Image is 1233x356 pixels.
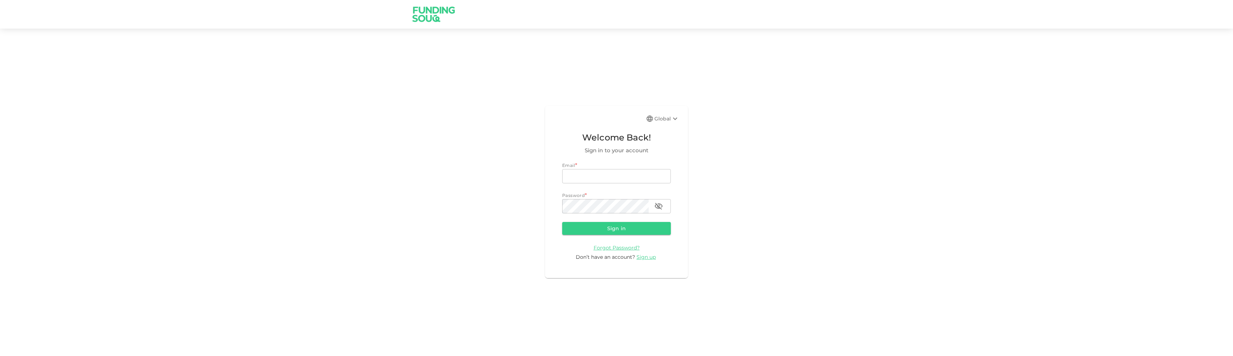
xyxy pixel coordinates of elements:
[562,146,671,155] span: Sign in to your account
[562,199,649,213] input: password
[654,114,679,123] div: Global
[562,222,671,235] button: Sign in
[594,244,640,251] a: Forgot Password?
[562,169,671,183] input: email
[562,163,575,168] span: Email
[637,254,656,260] span: Sign up
[562,193,585,198] span: Password
[562,131,671,144] span: Welcome Back!
[576,254,635,260] span: Don’t have an account?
